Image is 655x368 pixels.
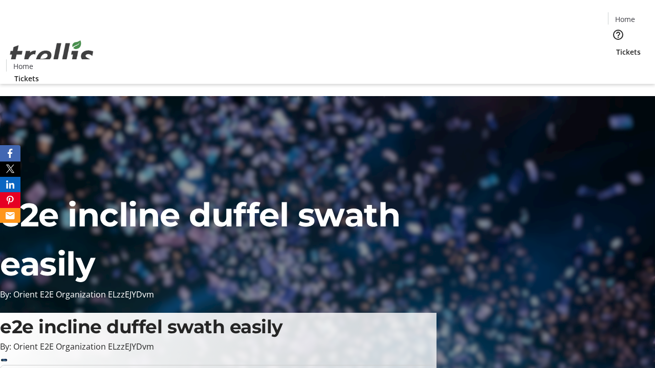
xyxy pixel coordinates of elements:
a: Home [7,61,39,72]
span: Home [615,14,635,25]
span: Tickets [616,47,641,57]
button: Cart [608,57,628,78]
span: Tickets [14,73,39,84]
a: Tickets [608,47,649,57]
img: Orient E2E Organization ELzzEJYDvm's Logo [6,29,97,80]
a: Tickets [6,73,47,84]
button: Help [608,25,628,45]
span: Home [13,61,33,72]
a: Home [608,14,641,25]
